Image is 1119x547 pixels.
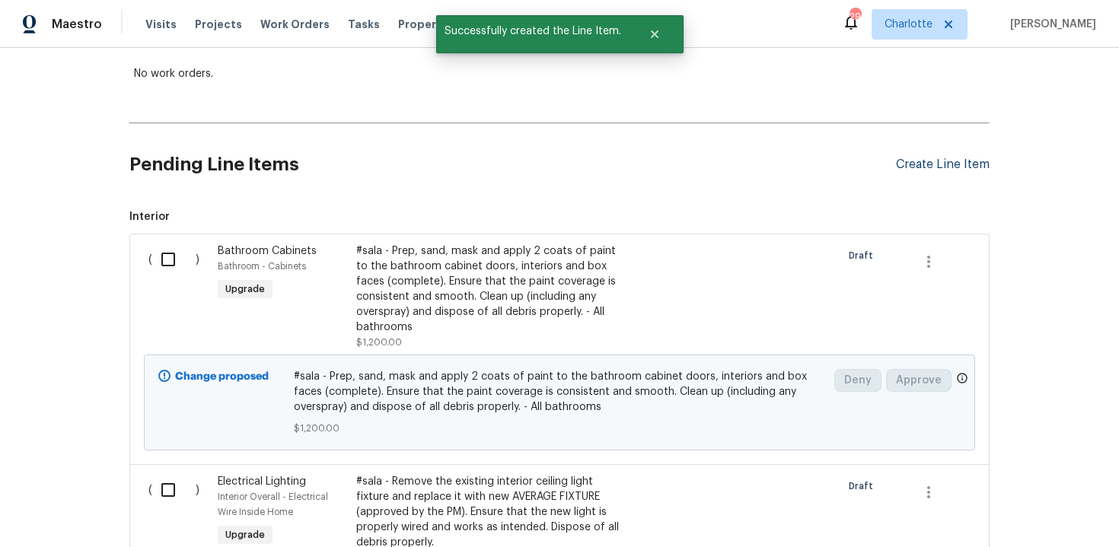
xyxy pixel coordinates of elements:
span: Electrical Lighting [218,476,306,487]
button: Close [630,19,680,49]
span: Successfully created the Line Item. [436,15,630,47]
span: $1,200.00 [356,338,402,347]
span: #sala - Prep, sand, mask and apply 2 coats of paint to the bathroom cabinet doors, interiors and ... [294,369,826,415]
span: Visits [145,17,177,32]
span: Work Orders [260,17,330,32]
span: Charlotte [885,17,932,32]
div: Create Line Item [896,157,990,172]
span: Upgrade [219,281,271,297]
span: Maestro [52,17,102,32]
h2: Pending Line Items [129,129,896,200]
div: No work orders. [134,66,985,81]
span: Interior Overall - Electrical Wire Inside Home [218,492,328,517]
span: [PERSON_NAME] [1004,17,1096,32]
span: Only a market manager or an area construction manager can approve [956,372,968,388]
span: Properties [398,17,457,32]
button: Deny [834,369,881,392]
span: $1,200.00 [294,421,826,436]
span: Bathroom - Cabinets [218,262,306,271]
div: 29 [850,9,860,24]
div: #sala - Prep, sand, mask and apply 2 coats of paint to the bathroom cabinet doors, interiors and ... [356,243,624,335]
div: ( ) [144,239,213,355]
span: Bathroom Cabinets [218,246,317,256]
span: Interior [129,209,990,224]
button: Approve [886,369,952,392]
b: Change proposed [175,371,269,382]
span: Tasks [348,19,380,30]
span: Draft [849,248,879,263]
span: Upgrade [219,527,271,542]
span: Draft [849,479,879,494]
span: Projects [195,17,242,32]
